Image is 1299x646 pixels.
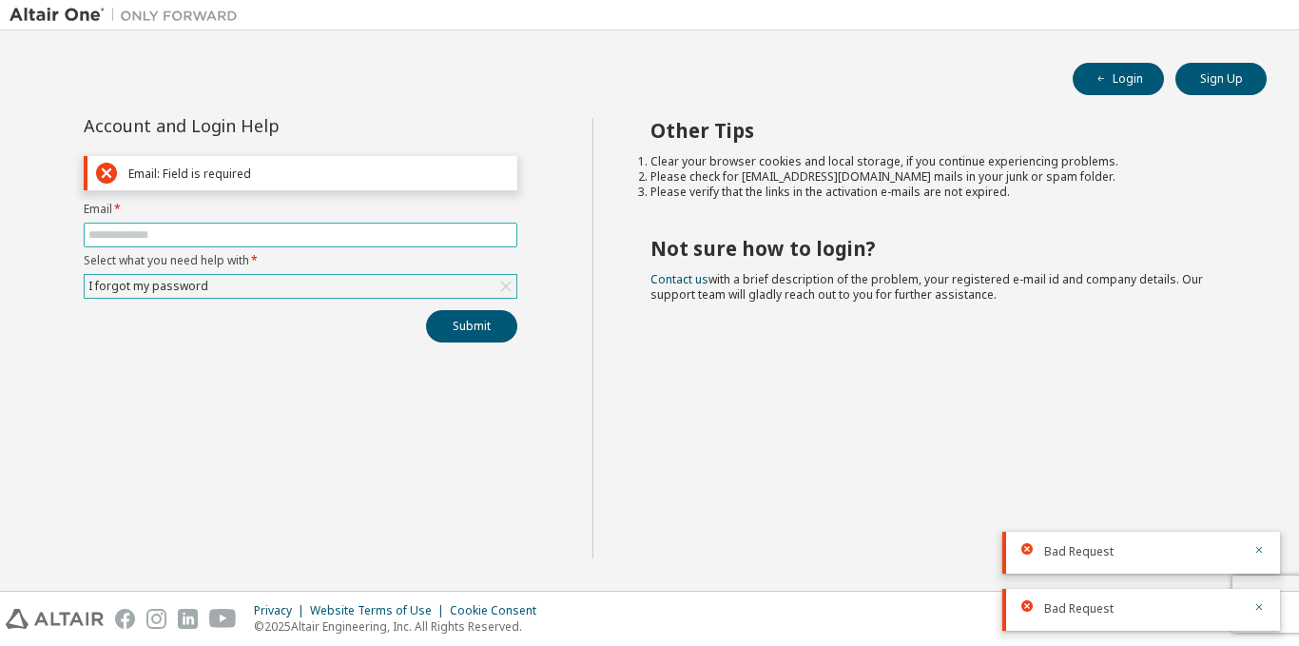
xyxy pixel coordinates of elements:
[426,310,517,343] button: Submit
[10,6,247,25] img: Altair One
[650,169,1233,185] li: Please check for [EMAIL_ADDRESS][DOMAIN_NAME] mails in your junk or spam folder.
[650,154,1233,169] li: Clear your browser cookies and local storage, if you continue experiencing problems.
[254,618,548,635] p: © 2025 Altair Engineering, Inc. All Rights Reserved.
[209,609,237,629] img: youtube.svg
[650,185,1233,200] li: Please verify that the links in the activation e-mails are not expired.
[85,275,516,298] div: I forgot my password
[1044,544,1114,559] span: Bad Request
[650,236,1233,261] h2: Not sure how to login?
[146,609,166,629] img: instagram.svg
[178,609,198,629] img: linkedin.svg
[650,271,708,287] a: Contact us
[86,276,211,297] div: I forgot my password
[310,603,450,618] div: Website Terms of Use
[1044,601,1114,617] span: Bad Request
[84,253,517,268] label: Select what you need help with
[128,166,509,181] div: Email: Field is required
[84,202,517,217] label: Email
[650,118,1233,143] h2: Other Tips
[650,271,1203,303] span: with a brief description of the problem, your registered e-mail id and company details. Our suppo...
[1175,63,1267,95] button: Sign Up
[115,609,135,629] img: facebook.svg
[84,118,431,133] div: Account and Login Help
[6,609,104,629] img: altair_logo.svg
[450,603,548,618] div: Cookie Consent
[254,603,310,618] div: Privacy
[1073,63,1164,95] button: Login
